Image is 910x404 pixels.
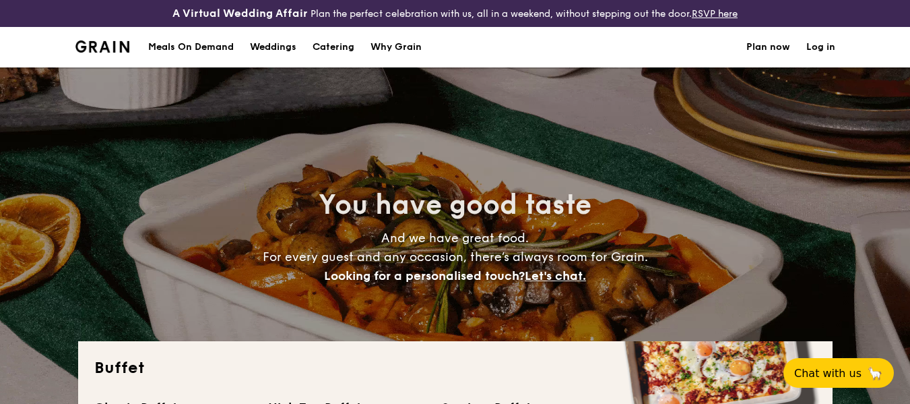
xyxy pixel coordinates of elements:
[263,231,648,283] span: And we have great food. For every guest and any occasion, there’s always room for Grain.
[783,358,894,388] button: Chat with us🦙
[319,189,591,221] span: You have good taste
[148,27,234,67] div: Meals On Demand
[172,5,308,22] h4: A Virtual Wedding Affair
[806,27,835,67] a: Log in
[794,367,862,380] span: Chat with us
[152,5,758,22] div: Plan the perfect celebration with us, all in a weekend, without stepping out the door.
[362,27,430,67] a: Why Grain
[94,357,816,379] h2: Buffet
[867,366,883,381] span: 🦙
[370,27,422,67] div: Why Grain
[242,27,304,67] a: Weddings
[140,27,242,67] a: Meals On Demand
[75,40,130,53] a: Logotype
[692,8,738,20] a: RSVP here
[313,27,354,67] h1: Catering
[746,27,790,67] a: Plan now
[304,27,362,67] a: Catering
[525,268,586,283] span: Let's chat.
[250,27,296,67] div: Weddings
[75,40,130,53] img: Grain
[324,268,525,283] span: Looking for a personalised touch?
